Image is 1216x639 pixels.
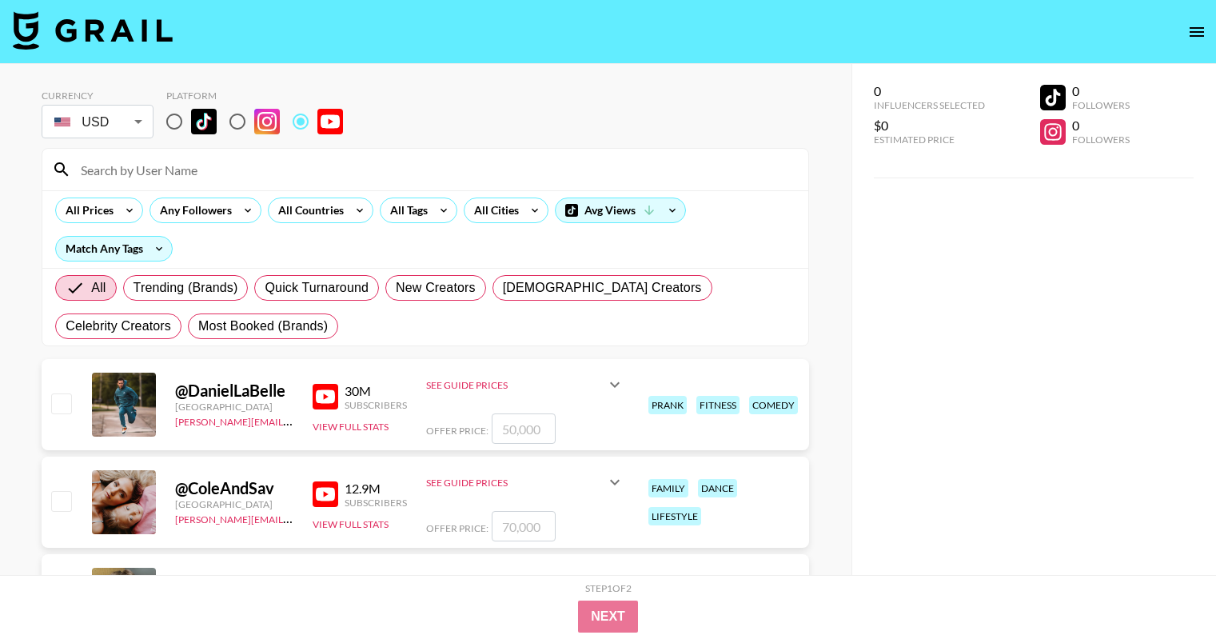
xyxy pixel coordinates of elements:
[396,278,476,298] span: New Creators
[426,379,605,391] div: See Guide Prices
[71,157,799,182] input: Search by User Name
[426,574,605,586] div: See Guide Prices
[648,479,688,497] div: family
[345,481,407,497] div: 12.9M
[56,198,117,222] div: All Prices
[191,109,217,134] img: TikTok
[749,396,798,414] div: comedy
[426,561,624,599] div: See Guide Prices
[874,134,985,146] div: Estimated Price
[381,198,431,222] div: All Tags
[313,518,389,530] button: View Full Stats
[874,99,985,111] div: Influencers Selected
[175,510,412,525] a: [PERSON_NAME][EMAIL_ADDRESS][DOMAIN_NAME]
[66,317,171,336] span: Celebrity Creators
[1072,134,1130,146] div: Followers
[45,108,150,136] div: USD
[874,83,985,99] div: 0
[492,511,556,541] input: 70,000
[1181,16,1213,48] button: open drawer
[91,278,106,298] span: All
[492,413,556,444] input: 50,000
[578,601,638,633] button: Next
[1072,83,1130,99] div: 0
[345,383,407,399] div: 30M
[313,421,389,433] button: View Full Stats
[313,481,338,507] img: YouTube
[175,401,293,413] div: [GEOGRAPHIC_DATA]
[13,11,173,50] img: Grail Talent
[1072,118,1130,134] div: 0
[426,425,488,437] span: Offer Price:
[874,118,985,134] div: $0
[503,278,702,298] span: [DEMOGRAPHIC_DATA] Creators
[56,237,172,261] div: Match Any Tags
[198,317,328,336] span: Most Booked (Brands)
[585,582,632,594] div: Step 1 of 2
[175,478,293,498] div: @ ColeAndSav
[696,396,740,414] div: fitness
[42,90,153,102] div: Currency
[698,479,737,497] div: dance
[345,497,407,509] div: Subscribers
[464,198,522,222] div: All Cities
[426,365,624,404] div: See Guide Prices
[426,477,605,489] div: See Guide Prices
[426,522,488,534] span: Offer Price:
[426,463,624,501] div: See Guide Prices
[254,109,280,134] img: Instagram
[134,278,238,298] span: Trending (Brands)
[150,198,235,222] div: Any Followers
[556,198,685,222] div: Avg Views
[313,384,338,409] img: YouTube
[175,381,293,401] div: @ DanielLaBelle
[345,399,407,411] div: Subscribers
[175,498,293,510] div: [GEOGRAPHIC_DATA]
[648,396,687,414] div: prank
[317,109,343,134] img: YouTube
[166,90,356,102] div: Platform
[269,198,347,222] div: All Countries
[1136,559,1197,620] iframe: Drift Widget Chat Controller
[648,507,701,525] div: lifestyle
[1072,99,1130,111] div: Followers
[265,278,369,298] span: Quick Turnaround
[175,413,412,428] a: [PERSON_NAME][EMAIL_ADDRESS][DOMAIN_NAME]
